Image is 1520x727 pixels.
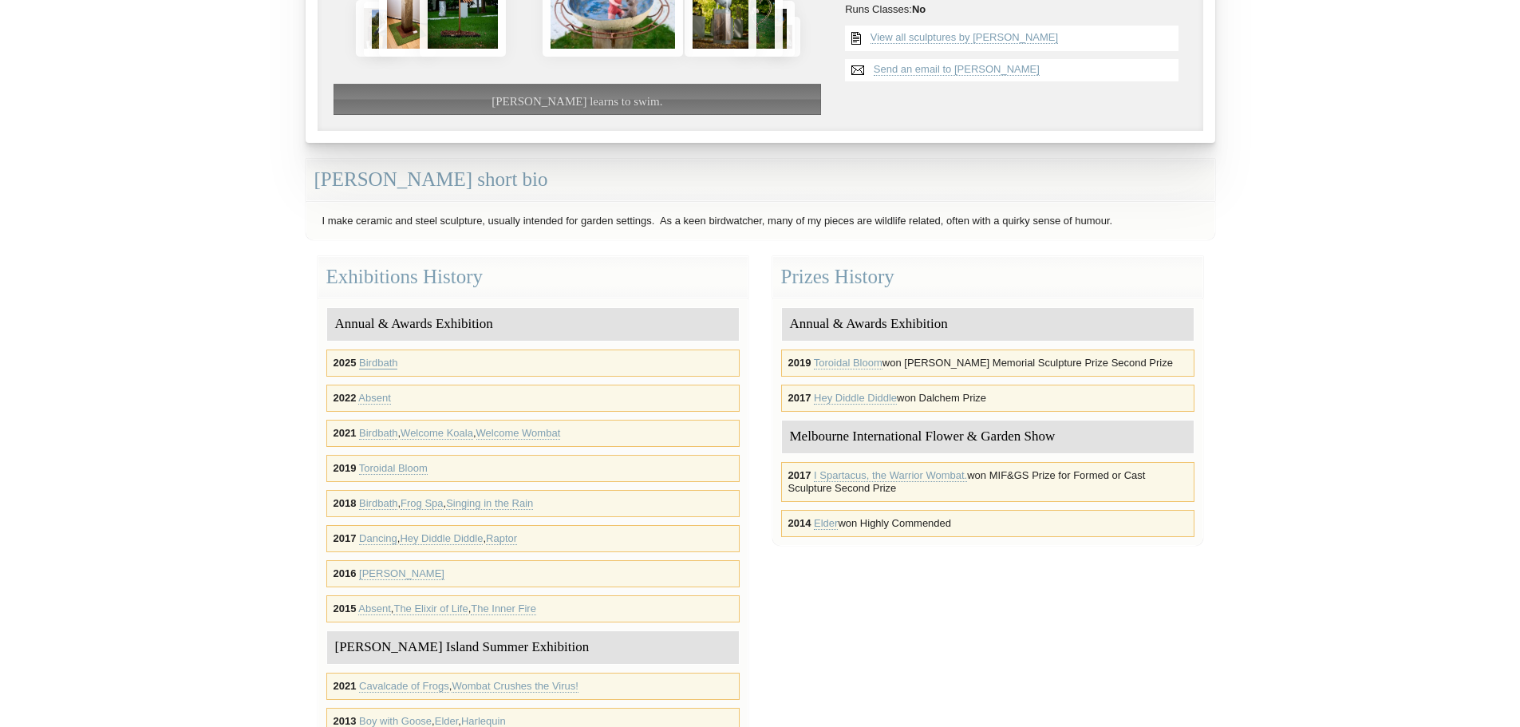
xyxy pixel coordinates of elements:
a: Hey Diddle Diddle [814,392,897,405]
div: Annual & Awards Exhibition [782,308,1194,341]
a: Welcome Koala [401,427,473,440]
strong: 2017 [788,469,811,481]
div: Exhibitions History [318,256,748,298]
div: Melbourne International Flower & Garden Show [782,421,1194,453]
a: Birdbath [359,357,397,369]
div: , , [326,525,740,552]
div: , [326,673,740,700]
a: View all sculptures by [PERSON_NAME] [871,31,1058,44]
strong: 2021 [334,427,357,439]
strong: 2016 [334,567,357,579]
div: won Highly Commended [781,510,1194,537]
a: The Inner Fire [471,603,536,615]
strong: 2017 [334,532,357,544]
strong: 2022 [334,392,357,404]
strong: 2019 [788,357,811,369]
strong: 2025 [334,357,357,369]
p: I make ceramic and steel sculpture, usually intended for garden settings. As a keen birdwatcher, ... [314,211,1206,231]
strong: 2019 [334,462,357,474]
li: Runs Classes: [845,3,1186,16]
div: won [PERSON_NAME] Memorial Sculpture Prize Second Prize [781,350,1194,377]
div: , , [326,420,740,447]
div: [PERSON_NAME] Island Summer Exhibition [327,631,739,664]
div: Annual & Awards Exhibition [327,308,739,341]
a: Raptor [486,532,517,545]
strong: 2017 [788,392,811,404]
a: Singing in the Rain [446,497,533,510]
img: View all {sculptor_name} sculptures list [845,26,867,51]
a: Frog Spa [401,497,443,510]
strong: 2014 [788,517,811,529]
div: , , [326,490,740,517]
div: Prizes History [772,256,1203,298]
a: Cavalcade of Frogs [359,680,449,693]
a: [PERSON_NAME] [359,567,444,580]
a: Dancing [359,532,397,545]
a: Hey Diddle Diddle [400,532,483,545]
div: won MIF&GS Prize for Formed or Cast Sculpture Second Prize [781,462,1194,502]
a: Absent [358,603,390,615]
a: Welcome Wombat [476,427,561,440]
a: Toroidal Bloom [814,357,882,369]
strong: 2018 [334,497,357,509]
strong: 2021 [334,680,357,692]
a: Wombat Crushes the Virus! [452,680,578,693]
a: Toroidal Bloom [359,462,428,475]
a: The Elixir of Life [393,603,468,615]
span: [PERSON_NAME] learns to swim. [492,95,662,108]
a: Send an email to [PERSON_NAME] [874,63,1040,76]
div: , , [326,595,740,622]
a: I Spartacus, the Warrior Wombat. [814,469,967,482]
a: Elder [814,517,838,530]
strong: 2013 [334,715,357,727]
strong: 2015 [334,603,357,614]
div: won Dalchem Prize [781,385,1194,412]
div: [PERSON_NAME] short bio [306,159,1215,201]
img: Send an email to Graham Duell [845,59,871,81]
a: Absent [358,392,390,405]
img: Graham Duell [364,2,405,57]
strong: No [912,3,926,15]
a: Birdbath [359,497,397,510]
a: Birdbath [359,427,397,440]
